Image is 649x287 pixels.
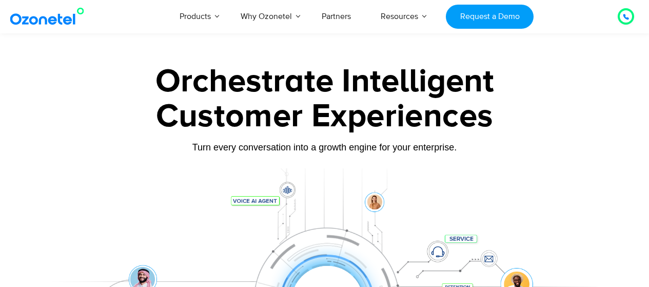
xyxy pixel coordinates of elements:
[40,92,609,141] div: Customer Experiences
[446,5,534,29] a: Request a Demo
[40,65,609,98] div: Orchestrate Intelligent
[40,142,609,153] div: Turn every conversation into a growth engine for your enterprise.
